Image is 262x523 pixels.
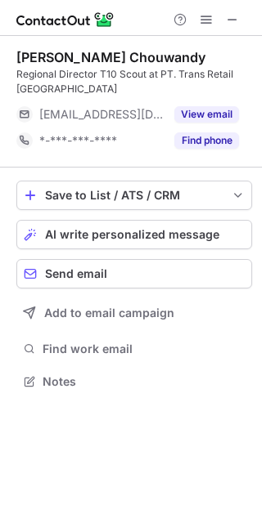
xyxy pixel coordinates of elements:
[45,228,219,241] span: AI write personalized message
[16,10,115,29] img: ContactOut v5.3.10
[16,220,252,249] button: AI write personalized message
[16,49,206,65] div: [PERSON_NAME] Chouwandy
[16,181,252,210] button: save-profile-one-click
[43,374,246,389] span: Notes
[174,132,239,149] button: Reveal Button
[45,267,107,280] span: Send email
[16,259,252,288] button: Send email
[43,342,246,356] span: Find work email
[16,298,252,328] button: Add to email campaign
[174,106,239,123] button: Reveal Button
[44,306,174,320] span: Add to email campaign
[45,189,224,202] div: Save to List / ATS / CRM
[16,67,252,96] div: Regional Director T10 Scout at PT. Trans Retail [GEOGRAPHIC_DATA]
[16,337,252,360] button: Find work email
[16,370,252,393] button: Notes
[39,107,165,122] span: [EMAIL_ADDRESS][DOMAIN_NAME]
